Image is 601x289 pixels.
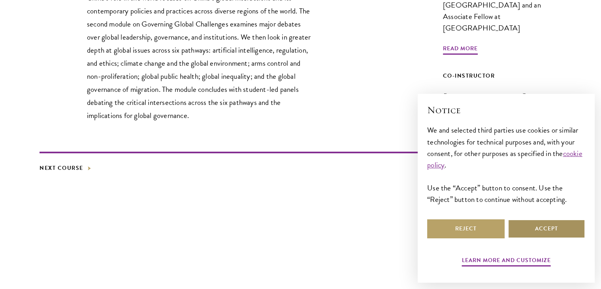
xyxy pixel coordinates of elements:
div: We and selected third parties use cookies or similar technologies for technical purposes and, wit... [427,124,585,205]
a: Co-Instructor [PERSON_NAME] Visiting Assistant Professor, [GEOGRAPHIC_DATA], [GEOGRAPHIC_DATA] Re... [443,71,561,158]
div: Co-Instructor [443,71,561,81]
span: Read More [443,44,478,56]
a: cookie policy [427,148,582,171]
button: Accept [508,219,585,238]
button: Learn more and customize [462,255,551,268]
a: Next Course [40,163,91,173]
button: Reject [427,219,505,238]
h2: Notice [427,103,585,117]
